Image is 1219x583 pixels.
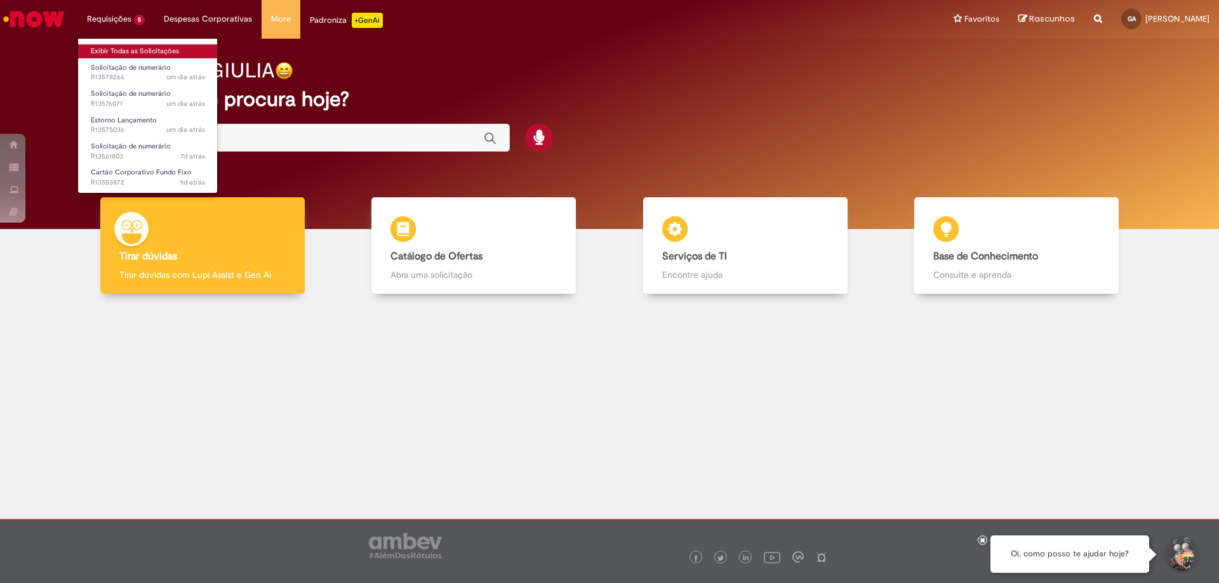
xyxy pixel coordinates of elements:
[1029,13,1075,25] span: Rascunhos
[743,554,749,562] img: logo_footer_linkedin.png
[91,125,205,135] span: R13575036
[166,125,205,134] span: um dia atrás
[164,13,252,25] span: Despesas Corporativas
[338,197,610,294] a: Catálogo de Ofertas Abra uma solicitação
[166,72,205,82] span: um dia atrás
[78,44,218,58] a: Exibir Todas as Solicitações
[1145,13,1209,24] span: [PERSON_NAME]
[67,197,338,294] a: Tirar dúvidas Tirar dúvidas com Lupi Assist e Gen Ai
[933,268,1100,281] p: Consulte e aprenda
[369,533,442,558] img: logo_footer_ambev_rotulo_gray.png
[166,99,205,108] time: 29/09/2025 11:15:40
[78,166,218,189] a: Aberto R13553872 : Cartão Corporativo Fundo Fixo
[933,250,1038,263] b: Base de Conhecimento
[78,61,218,84] a: Aberto R13578266 : Solicitação de numerário
[91,63,171,72] span: Solicitação de numerário
[275,62,293,80] img: happy-face.png
[91,115,157,125] span: Estorno Lançamento
[1,6,67,32] img: ServiceNow
[110,88,1110,110] h2: O que você procura hoje?
[717,555,724,561] img: logo_footer_twitter.png
[310,13,383,28] div: Padroniza
[91,152,205,162] span: R13561803
[180,152,205,161] time: 24/09/2025 09:39:16
[1018,13,1075,25] a: Rascunhos
[271,13,291,25] span: More
[91,72,205,82] span: R13578266
[119,250,177,263] b: Tirar dúvidas
[78,114,218,137] a: Aberto R13575036 : Estorno Lançamento
[87,13,131,25] span: Requisições
[166,125,205,134] time: 29/09/2025 08:47:15
[91,178,205,188] span: R13553872
[816,551,827,563] img: logo_footer_naosei.png
[166,72,205,82] time: 29/09/2025 16:42:50
[91,141,171,151] span: Solicitação de numerário
[91,89,171,98] span: Solicitação de numerário
[881,197,1153,294] a: Base de Conhecimento Consulte e aprenda
[180,178,205,187] time: 22/09/2025 09:29:39
[964,13,999,25] span: Favoritos
[764,549,780,565] img: logo_footer_youtube.png
[990,535,1149,573] div: Oi, como posso te ajudar hoje?
[180,178,205,187] span: 9d atrás
[609,197,881,294] a: Serviços de TI Encontre ajuda
[390,250,483,263] b: Catálogo de Ofertas
[1162,535,1200,573] button: Iniciar Conversa de Suporte
[91,99,205,109] span: R13576071
[693,555,699,561] img: logo_footer_facebook.png
[78,87,218,110] a: Aberto R13576071 : Solicitação de numerário
[1128,15,1136,23] span: GA
[77,38,218,193] ul: Requisições
[352,13,383,28] p: +GenAi
[166,99,205,108] span: um dia atrás
[390,268,557,281] p: Abra uma solicitação
[91,167,192,177] span: Cartão Corporativo Fundo Fixo
[134,15,145,25] span: 5
[78,140,218,163] a: Aberto R13561803 : Solicitação de numerário
[119,268,286,281] p: Tirar dúvidas com Lupi Assist e Gen Ai
[662,268,829,281] p: Encontre ajuda
[792,551,804,563] img: logo_footer_workplace.png
[180,152,205,161] span: 7d atrás
[662,250,727,263] b: Serviços de TI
